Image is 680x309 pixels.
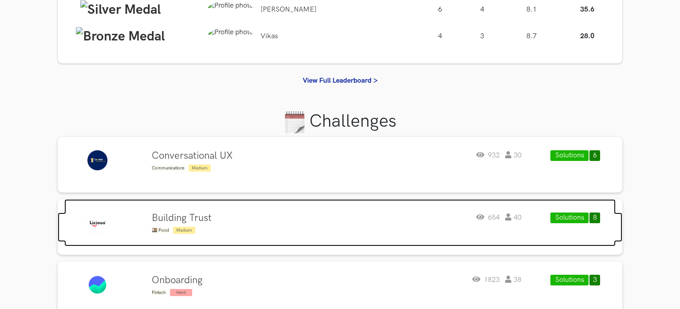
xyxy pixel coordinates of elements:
span: 654 [476,213,500,222]
span: Medium [189,165,211,172]
span: Medium [173,227,195,234]
button: 8 [589,213,600,223]
img: CoWin logo [87,150,107,170]
label: [PERSON_NAME][DOMAIN_NAME] [71,174,138,185]
a: Vikas [261,32,278,40]
span: Hard [170,289,192,296]
td: 8.7 [504,23,559,50]
td: 3 [461,23,504,50]
a: Licious logo[DOMAIN_NAME]Building Trust🍱 Food Medium654 40Solutions8 [64,199,616,246]
img: Groww logo [87,275,107,295]
img: Bronze Medal [76,27,165,46]
span: 932 [476,151,500,160]
img: Licious logo [87,213,107,233]
span: Fintech [152,290,166,295]
a: [PERSON_NAME] [261,5,316,14]
td: 28.0 [559,23,616,50]
button: 6 [589,150,600,161]
label: [DOMAIN_NAME] [71,236,138,242]
button: Solutions [550,275,589,285]
span: 🍱 Food [152,228,169,233]
span: 40 [505,213,522,222]
a: Groww logo[DOMAIN_NAME]OnboardingFintech Hard1823 38Solutions3 [64,261,616,309]
img: Profile photo [207,28,253,45]
a: View Full Leaderboard > [303,76,378,85]
button: Solutions [550,150,589,161]
span: Communications [152,165,185,171]
h4: Conversational UX [152,150,233,162]
span: 38 [505,276,522,284]
h4: Onboarding [152,275,202,286]
button: Solutions [550,213,589,223]
a: CoWin logo[PERSON_NAME][DOMAIN_NAME]Conversational UXCommunications Medium932 30Solutions6 [64,137,616,190]
button: 3 [589,275,600,285]
h1: Challenges [58,111,622,133]
img: Calendar logo [284,111,306,133]
img: Profile photo [207,1,253,19]
img: Silver Medal [80,0,161,20]
h4: Building Trust [152,213,212,224]
label: [DOMAIN_NAME] [71,298,138,304]
td: 4 [419,23,461,50]
span: 1823 [472,276,500,284]
span: 30 [505,151,522,160]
